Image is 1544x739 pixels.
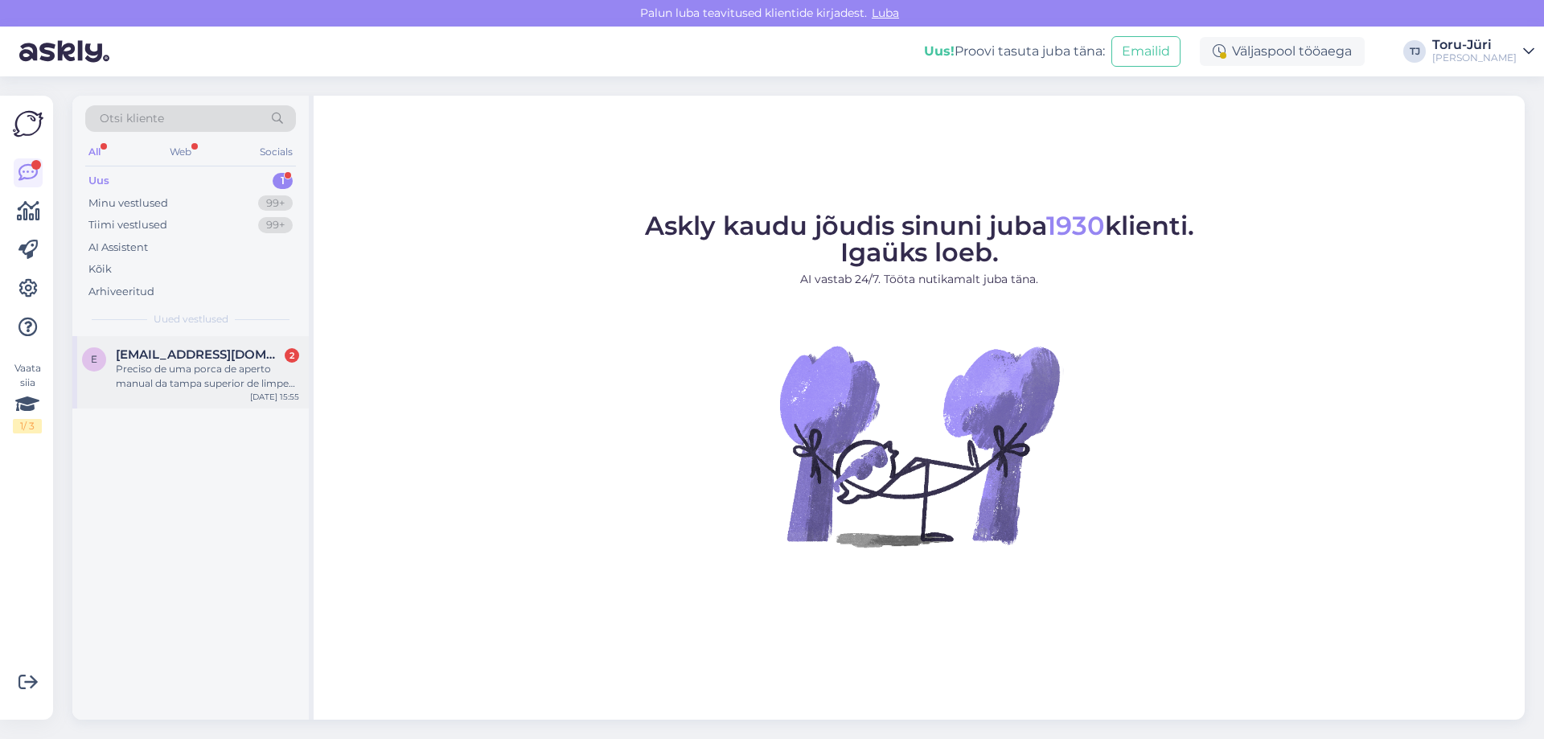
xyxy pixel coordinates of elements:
[867,6,904,20] span: Luba
[166,142,195,162] div: Web
[774,301,1064,590] img: No Chat active
[645,210,1194,268] span: Askly kaudu jõudis sinuni juba klienti. Igaüks loeb.
[13,109,43,139] img: Askly Logo
[13,419,42,433] div: 1 / 3
[1111,36,1181,67] button: Emailid
[100,110,164,127] span: Otsi kliente
[91,353,97,365] span: e
[85,142,104,162] div: All
[116,362,299,391] div: Preciso de uma porca de aperto manual da tampa superior de limpeza de [PERSON_NAME] ATMOS DC 32s ...
[1046,210,1105,241] span: 1930
[250,391,299,403] div: [DATE] 15:55
[88,195,168,211] div: Minu vestlused
[645,271,1194,288] p: AI vastab 24/7. Tööta nutikamalt juba täna.
[88,261,112,277] div: Kõik
[13,361,42,433] div: Vaata siia
[88,217,167,233] div: Tiimi vestlused
[1432,39,1517,51] div: Toru-Jüri
[1432,39,1534,64] a: Toru-Jüri[PERSON_NAME]
[257,142,296,162] div: Socials
[258,217,293,233] div: 99+
[285,348,299,363] div: 2
[924,43,955,59] b: Uus!
[1200,37,1365,66] div: Väljaspool tööaega
[1432,51,1517,64] div: [PERSON_NAME]
[258,195,293,211] div: 99+
[273,173,293,189] div: 1
[154,312,228,326] span: Uued vestlused
[924,42,1105,61] div: Proovi tasuta juba täna:
[1403,40,1426,63] div: TJ
[116,347,283,362] span: ecsilvinolopes@gmail.com
[88,173,109,189] div: Uus
[88,240,148,256] div: AI Assistent
[88,284,154,300] div: Arhiveeritud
